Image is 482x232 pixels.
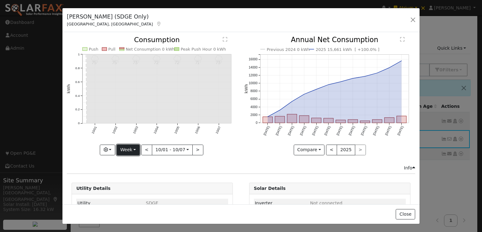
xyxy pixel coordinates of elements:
text: [DATE] [324,125,331,136]
circle: onclick="" [364,75,366,78]
text:  [223,37,227,42]
rect: onclick="" [263,117,272,123]
button: > [192,145,203,155]
text: kWh [244,84,249,94]
rect: onclick="" [360,121,370,123]
strong: Utility Details [76,186,110,191]
text: Net Consumption 0 kWh [126,47,175,52]
rect: onclick="" [397,116,406,123]
text: 10/07 [215,126,222,135]
text: [DATE] [336,125,343,136]
text: [DATE] [275,125,282,136]
circle: onclick="" [266,116,269,118]
text: 10/05 [174,126,180,135]
text: Annual Net Consumption [291,36,378,44]
button: Week [117,145,140,155]
circle: onclick="" [327,84,329,86]
button: Close [396,209,415,220]
text: 10/02 [112,126,118,135]
circle: onclick="" [339,80,342,83]
text: [DATE] [299,125,307,136]
rect: onclick="" [348,120,358,123]
rect: onclick="" [372,120,382,123]
text: Pull [108,47,115,52]
rect: onclick="" [287,114,297,123]
text:  [400,37,404,42]
circle: onclick="" [315,88,318,91]
text: Consumption [134,36,180,44]
text: 10/03 [132,126,139,135]
circle: onclick="" [388,67,391,69]
text: 0 [255,121,257,125]
rect: onclick="" [299,116,309,123]
circle: onclick="" [291,100,293,103]
td: Inverter [254,199,309,208]
text: 0.8 [75,66,80,70]
text: [DATE] [372,125,380,136]
button: 2025 [337,145,355,155]
td: Utility [76,199,145,208]
text: [DATE] [287,125,295,136]
text: [DATE] [263,125,270,136]
text: [DATE] [384,125,392,136]
button: Compare [294,145,325,155]
rect: onclick="" [384,118,394,123]
text: 2000 [250,113,258,117]
text: 0.6 [75,80,80,84]
span: [GEOGRAPHIC_DATA], [GEOGRAPHIC_DATA] [67,22,153,26]
text: [DATE] [311,125,319,136]
span: ID: null, authorized: 10/09/25 [146,201,158,206]
span: ID: null, authorized: None [310,201,342,206]
button: < [141,145,152,155]
text: 0.2 [75,108,80,111]
text: 12000 [249,74,258,77]
text: Push [89,47,98,52]
button: 10/01 - 10/07 [152,145,193,155]
button: < [326,145,337,155]
text: 1 [78,52,80,56]
circle: onclick="" [400,60,403,62]
text: 10000 [249,81,258,85]
text: 6000 [250,97,258,101]
rect: onclick="" [324,119,333,123]
circle: onclick="" [278,109,281,112]
div: Info [404,165,415,171]
text: 0.4 [75,94,80,97]
text: Peak Push Hour 0 kWh [181,47,226,52]
text: Previous 2024 0 kWh [267,47,310,52]
text: 16000 [249,58,258,61]
text: 0 [78,122,80,125]
circle: onclick="" [351,77,354,80]
text: kWh [67,84,71,94]
text: [DATE] [348,125,356,136]
text: 2025 15,661 kWh [ +100.0% ] [316,47,379,52]
rect: onclick="" [311,118,321,123]
text: 10/01 [91,126,98,135]
h5: [PERSON_NAME] (SDGE Only) [67,13,162,21]
text: 8000 [250,90,258,93]
a: Map [156,21,162,26]
rect: onclick="" [336,120,345,123]
circle: onclick="" [303,93,305,96]
text: [DATE] [360,125,368,136]
text: 10/06 [194,126,201,135]
circle: onclick="" [376,72,378,75]
text: [DATE] [397,125,404,136]
text: 4000 [250,105,258,109]
strong: Solar Details [254,186,286,191]
text: 10/04 [153,126,160,135]
text: 14000 [249,66,258,69]
rect: onclick="" [275,116,285,123]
